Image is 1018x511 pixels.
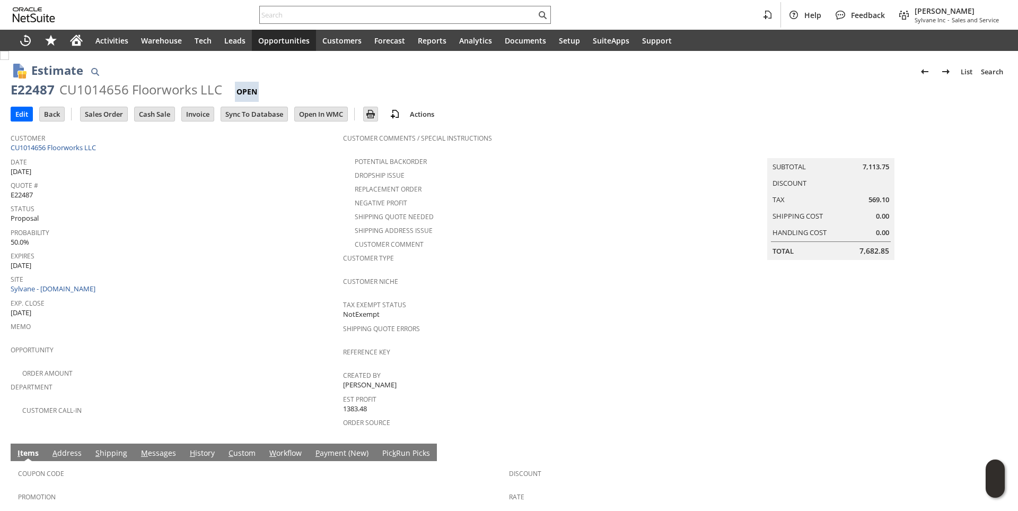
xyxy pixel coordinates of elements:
a: Customer Comment [355,240,424,249]
a: Status [11,204,34,213]
a: Items [15,448,41,460]
a: Quote # [11,181,38,190]
span: Documents [505,36,546,46]
span: M [141,448,148,458]
span: Oracle Guided Learning Widget. To move around, please hold and drag [986,479,1005,498]
span: [PERSON_NAME] [915,6,999,16]
div: Shortcuts [38,30,64,51]
a: Subtotal [773,162,806,171]
span: Activities [95,36,128,46]
a: Reports [411,30,453,51]
a: Unrolled view on [988,446,1001,458]
a: Order Source [343,418,390,427]
a: Tax [773,195,785,204]
span: - [947,16,950,24]
a: Shipping Quote Needed [355,212,434,221]
a: Messages [138,448,179,460]
svg: Home [70,34,83,47]
a: Documents [498,30,552,51]
a: Rate [509,492,524,501]
span: SuiteApps [593,36,629,46]
span: S [95,448,100,458]
span: Setup [559,36,580,46]
a: Expires [11,252,34,261]
a: Tax Exempt Status [343,300,406,309]
a: Support [636,30,678,51]
a: Handling Cost [773,228,827,237]
img: Next [940,65,952,78]
a: Setup [552,30,586,51]
a: Shipping Cost [773,211,823,221]
iframe: Click here to launch Oracle Guided Learning Help Panel [986,460,1005,498]
span: 7,682.85 [859,246,889,256]
input: Sales Order [81,107,127,121]
a: Shipping Quote Errors [343,324,420,333]
span: Feedback [851,10,885,20]
img: Previous [918,65,931,78]
svg: logo [13,7,55,22]
a: Analytics [453,30,498,51]
a: Warehouse [135,30,188,51]
a: Workflow [267,448,304,460]
span: E22487 [11,190,33,200]
a: PickRun Picks [380,448,433,460]
a: Shipping Address Issue [355,226,433,235]
h1: Estimate [31,62,83,79]
a: Total [773,246,794,256]
a: Reference Key [343,348,390,357]
a: Opportunities [252,30,316,51]
span: Reports [418,36,446,46]
input: Invoice [182,107,214,121]
a: Probability [11,228,49,237]
a: Address [50,448,84,460]
input: Edit [11,107,32,121]
a: Home [64,30,89,51]
span: Support [642,36,672,46]
span: 50.0% [11,237,29,247]
span: I [17,448,20,458]
span: Proposal [11,213,39,223]
a: Memo [11,322,31,331]
a: Tech [188,30,218,51]
span: C [229,448,233,458]
a: Department [11,383,52,392]
div: Open [235,82,259,102]
div: E22487 [11,81,55,98]
span: P [315,448,320,458]
span: Leads [224,36,245,46]
a: Negative Profit [355,198,407,207]
span: Sylvane Inc [915,16,945,24]
a: Customer Call-in [22,406,82,415]
a: Discount [509,469,541,478]
a: Recent Records [13,30,38,51]
a: Opportunity [11,345,54,354]
a: CU1014656 Floorworks LLC [11,143,99,152]
span: [DATE] [11,167,31,177]
span: A [52,448,57,458]
span: k [392,448,396,458]
a: Created By [343,371,381,380]
a: Payment (New) [313,448,371,460]
span: 1383.48 [343,404,367,414]
span: 569.10 [868,195,889,205]
input: Open In WMC [295,107,347,121]
a: Customer Type [343,254,394,263]
a: Forecast [368,30,411,51]
a: Replacement Order [355,185,422,194]
span: 0.00 [876,228,889,238]
a: Potential Backorder [355,157,427,166]
a: Activities [89,30,135,51]
a: Leads [218,30,252,51]
span: H [190,448,195,458]
span: W [269,448,276,458]
span: Warehouse [141,36,182,46]
a: Order Amount [22,369,73,378]
span: [DATE] [11,261,31,271]
a: Date [11,158,27,167]
a: Exp. Close [11,299,45,308]
span: 7,113.75 [863,162,889,172]
span: Sales and Service [952,16,999,24]
a: Actions [406,109,438,119]
a: Discount [773,178,806,188]
a: Coupon Code [18,469,64,478]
